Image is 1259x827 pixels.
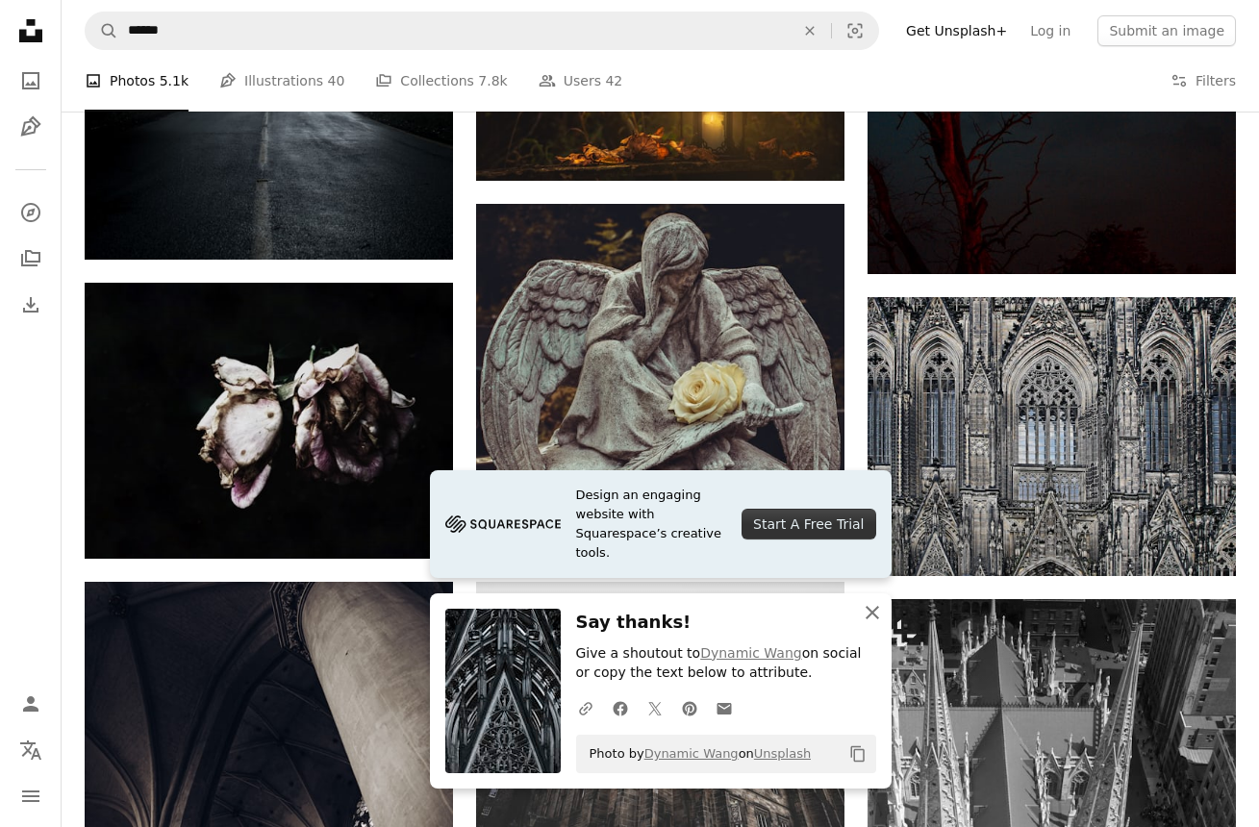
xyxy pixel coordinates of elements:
[868,297,1236,576] img: closeup photo of Cologne Cathedral
[85,412,453,429] a: two wilted pink roses with black background
[539,50,623,112] a: Users 42
[894,15,1019,46] a: Get Unsplash+
[219,50,344,112] a: Illustrations 40
[605,70,622,91] span: 42
[868,427,1236,444] a: closeup photo of Cologne Cathedral
[86,13,118,49] button: Search Unsplash
[12,777,50,815] button: Menu
[12,731,50,769] button: Language
[842,738,874,770] button: Copy to clipboard
[476,204,844,558] img: man sitting on rock statue
[12,193,50,232] a: Explore
[576,486,727,563] span: Design an engaging website with Squarespace’s creative tools.
[12,239,50,278] a: Collections
[672,689,707,727] a: Share on Pinterest
[1171,50,1236,112] button: Filters
[580,739,812,769] span: Photo by on
[328,70,345,91] span: 40
[789,13,831,49] button: Clear
[85,283,453,559] img: two wilted pink roses with black background
[12,62,50,100] a: Photos
[700,645,801,661] a: Dynamic Wang
[742,509,875,539] div: Start A Free Trial
[576,644,876,683] p: Give a shoutout to on social or copy the text below to attribute.
[375,50,507,112] a: Collections 7.8k
[832,13,878,49] button: Visual search
[1097,15,1236,46] button: Submit an image
[1019,15,1082,46] a: Log in
[12,108,50,146] a: Illustrations
[638,689,672,727] a: Share on Twitter
[644,746,739,761] a: Dynamic Wang
[478,70,507,91] span: 7.8k
[12,286,50,324] a: Download History
[430,470,892,578] a: Design an engaging website with Squarespace’s creative tools.Start A Free Trial
[12,12,50,54] a: Home — Unsplash
[476,372,844,389] a: man sitting on rock statue
[12,685,50,723] a: Log in / Sign up
[445,510,561,539] img: file-1705255347840-230a6ab5bca9image
[85,12,879,50] form: Find visuals sitewide
[603,689,638,727] a: Share on Facebook
[754,746,811,761] a: Unsplash
[707,689,742,727] a: Share over email
[576,609,876,637] h3: Say thanks!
